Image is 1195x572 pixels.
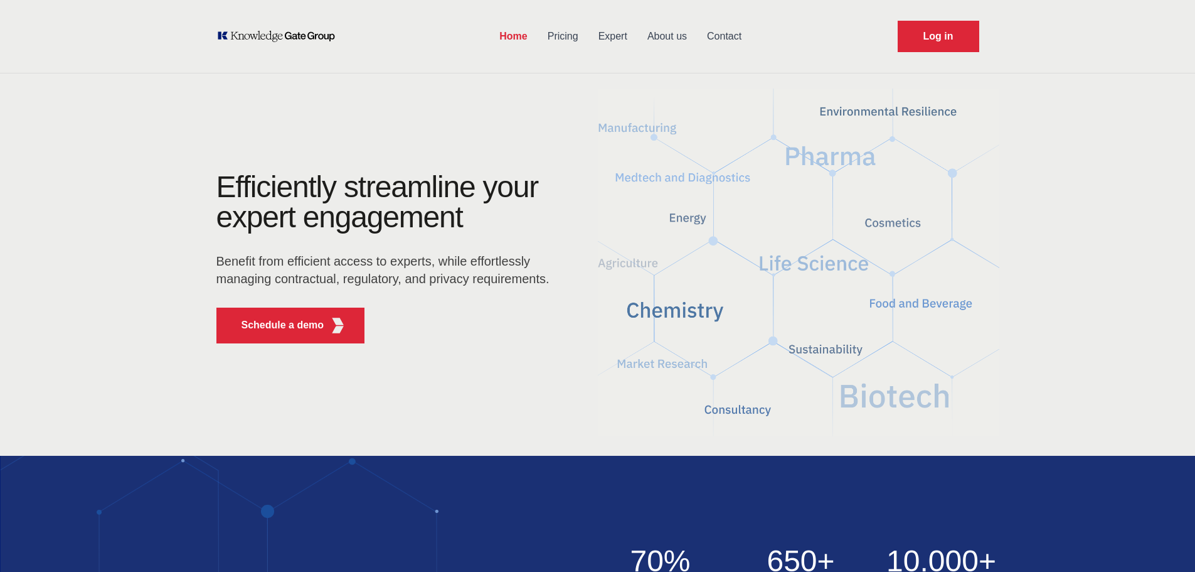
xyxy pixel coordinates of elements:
button: Schedule a demoKGG Fifth Element RED [216,308,365,343]
a: Pricing [538,20,588,53]
a: Request Demo [898,21,979,52]
a: Contact [697,20,752,53]
a: KOL Knowledge Platform: Talk to Key External Experts (KEE) [216,30,344,43]
a: About us [637,20,697,53]
a: Expert [588,20,637,53]
a: Home [489,20,537,53]
h1: Efficiently streamline your expert engagement [216,170,539,234]
p: Schedule a demo [242,318,324,333]
img: KGG Fifth Element RED [330,318,346,333]
img: KGG Fifth Element RED [598,82,999,443]
p: Benefit from efficient access to experts, while effortlessly managing contractual, regulatory, an... [216,252,558,288]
